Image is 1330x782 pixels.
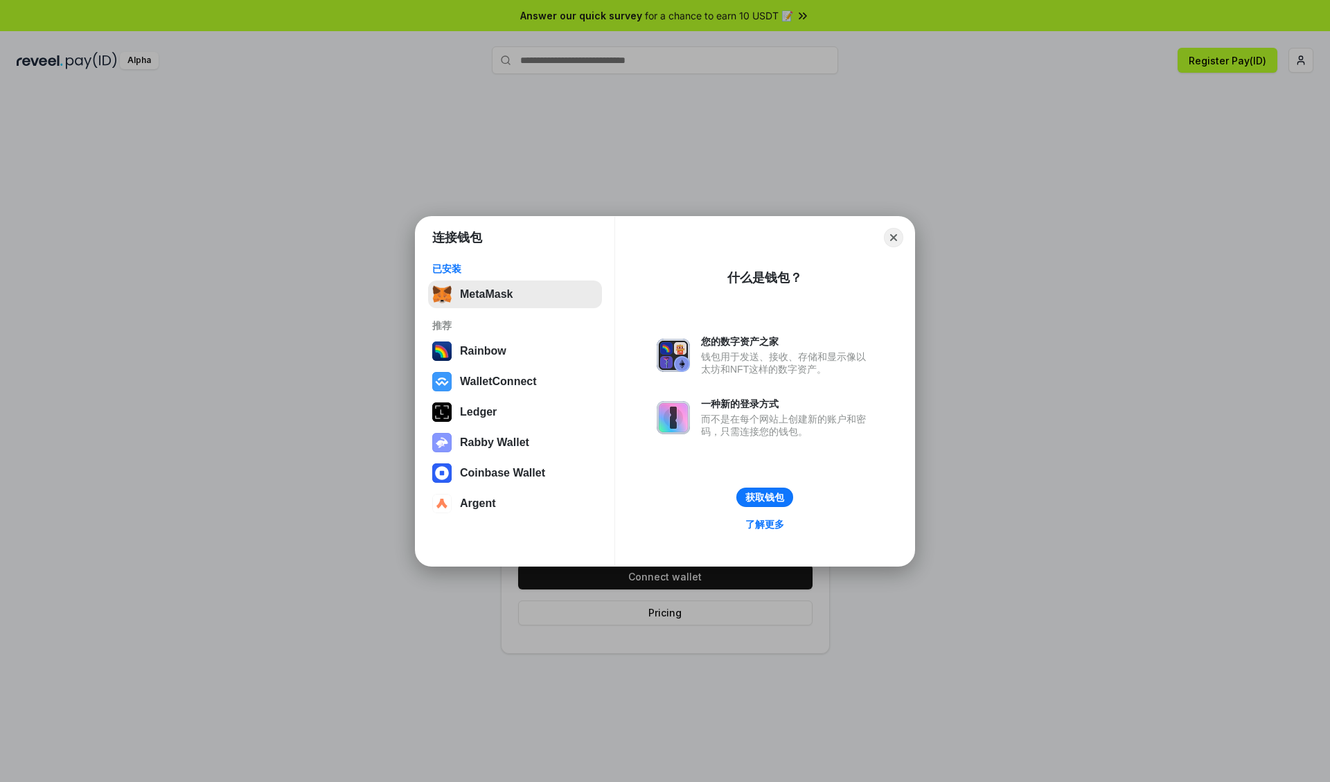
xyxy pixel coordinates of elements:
[428,281,602,308] button: MetaMask
[432,402,452,422] img: svg+xml,%3Csvg%20xmlns%3D%22http%3A%2F%2Fwww.w3.org%2F2000%2Fsvg%22%20width%3D%2228%22%20height%3...
[701,335,873,348] div: 您的数字资产之家
[745,491,784,504] div: 获取钱包
[701,398,873,410] div: 一种新的登录方式
[460,345,506,357] div: Rainbow
[432,494,452,513] img: svg+xml,%3Csvg%20width%3D%2228%22%20height%3D%2228%22%20viewBox%3D%220%200%2028%2028%22%20fill%3D...
[657,401,690,434] img: svg+xml,%3Csvg%20xmlns%3D%22http%3A%2F%2Fwww.w3.org%2F2000%2Fsvg%22%20fill%3D%22none%22%20viewBox...
[460,406,497,418] div: Ledger
[701,413,873,438] div: 而不是在每个网站上创建新的账户和密码，只需连接您的钱包。
[432,463,452,483] img: svg+xml,%3Csvg%20width%3D%2228%22%20height%3D%2228%22%20viewBox%3D%220%200%2028%2028%22%20fill%3D...
[460,375,537,388] div: WalletConnect
[432,229,482,246] h1: 连接钱包
[432,263,598,275] div: 已安装
[432,372,452,391] img: svg+xml,%3Csvg%20width%3D%2228%22%20height%3D%2228%22%20viewBox%3D%220%200%2028%2028%22%20fill%3D...
[460,288,513,301] div: MetaMask
[460,467,545,479] div: Coinbase Wallet
[432,319,598,332] div: 推荐
[460,436,529,449] div: Rabby Wallet
[657,339,690,372] img: svg+xml,%3Csvg%20xmlns%3D%22http%3A%2F%2Fwww.w3.org%2F2000%2Fsvg%22%20fill%3D%22none%22%20viewBox...
[428,490,602,517] button: Argent
[736,488,793,507] button: 获取钱包
[428,398,602,426] button: Ledger
[432,285,452,304] img: svg+xml,%3Csvg%20fill%3D%22none%22%20height%3D%2233%22%20viewBox%3D%220%200%2035%2033%22%20width%...
[737,515,792,533] a: 了解更多
[460,497,496,510] div: Argent
[432,433,452,452] img: svg+xml,%3Csvg%20xmlns%3D%22http%3A%2F%2Fwww.w3.org%2F2000%2Fsvg%22%20fill%3D%22none%22%20viewBox...
[727,269,802,286] div: 什么是钱包？
[428,459,602,487] button: Coinbase Wallet
[432,341,452,361] img: svg+xml,%3Csvg%20width%3D%22120%22%20height%3D%22120%22%20viewBox%3D%220%200%20120%20120%22%20fil...
[884,228,903,247] button: Close
[701,350,873,375] div: 钱包用于发送、接收、存储和显示像以太坊和NFT这样的数字资产。
[428,429,602,456] button: Rabby Wallet
[428,368,602,396] button: WalletConnect
[745,518,784,531] div: 了解更多
[428,337,602,365] button: Rainbow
